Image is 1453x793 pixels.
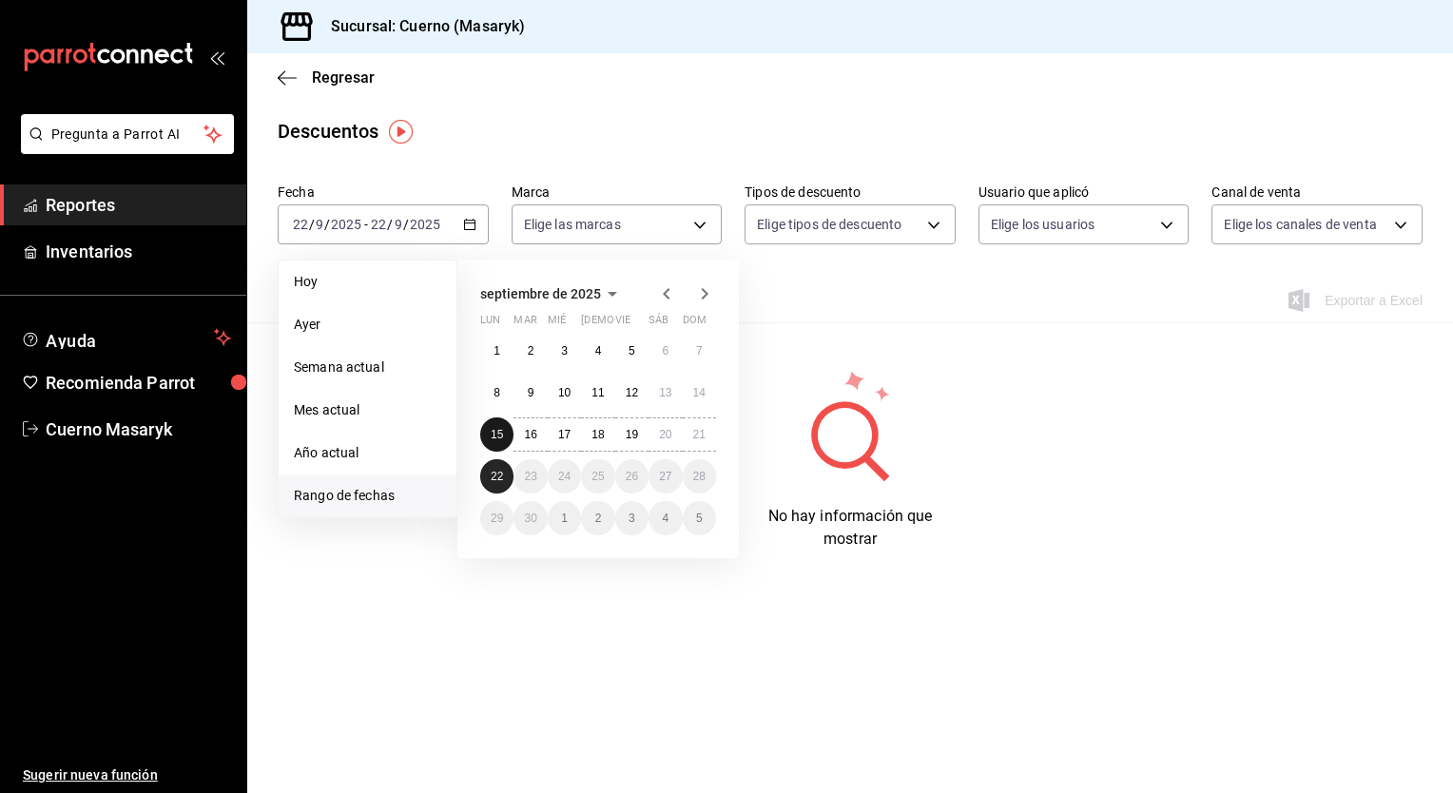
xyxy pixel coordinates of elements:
[581,376,614,410] button: 11 de septiembre de 2025
[513,314,536,334] abbr: martes
[13,138,234,158] a: Pregunta a Parrot AI
[561,344,568,358] abbr: 3 de septiembre de 2025
[292,217,309,232] input: --
[581,417,614,452] button: 18 de septiembre de 2025
[209,49,224,65] button: open_drawer_menu
[581,459,614,493] button: 25 de septiembre de 2025
[294,272,441,292] span: Hoy
[649,334,682,368] button: 6 de septiembre de 2025
[629,512,635,525] abbr: 3 de octubre de 2025
[548,376,581,410] button: 10 de septiembre de 2025
[548,417,581,452] button: 17 de septiembre de 2025
[278,117,378,145] div: Descuentos
[591,428,604,441] abbr: 18 de septiembre de 2025
[513,334,547,368] button: 2 de septiembre de 2025
[581,314,693,334] abbr: jueves
[294,358,441,377] span: Semana actual
[480,334,513,368] button: 1 de septiembre de 2025
[1224,215,1376,234] span: Elige los canales de venta
[480,417,513,452] button: 15 de septiembre de 2025
[394,217,403,232] input: --
[615,417,649,452] button: 19 de septiembre de 2025
[294,486,441,506] span: Rango de fechas
[528,344,534,358] abbr: 2 de septiembre de 2025
[548,314,566,334] abbr: miércoles
[524,428,536,441] abbr: 16 de septiembre de 2025
[662,344,668,358] abbr: 6 de septiembre de 2025
[626,428,638,441] abbr: 19 de septiembre de 2025
[278,68,375,87] button: Regresar
[316,15,525,38] h3: Sucursal: Cuerno (Masaryk)
[1211,185,1423,199] label: Canal de venta
[480,286,601,301] span: septiembre de 2025
[324,217,330,232] span: /
[757,215,901,234] span: Elige tipos de descuento
[558,470,571,483] abbr: 24 de septiembre de 2025
[513,501,547,535] button: 30 de septiembre de 2025
[330,217,362,232] input: ----
[991,215,1095,234] span: Elige los usuarios
[480,282,624,305] button: septiembre de 2025
[21,114,234,154] button: Pregunta a Parrot AI
[524,470,536,483] abbr: 23 de septiembre de 2025
[683,314,707,334] abbr: domingo
[491,470,503,483] abbr: 22 de septiembre de 2025
[491,428,503,441] abbr: 15 de septiembre de 2025
[561,512,568,525] abbr: 1 de octubre de 2025
[629,344,635,358] abbr: 5 de septiembre de 2025
[548,501,581,535] button: 1 de octubre de 2025
[312,68,375,87] span: Regresar
[513,417,547,452] button: 16 de septiembre de 2025
[696,512,703,525] abbr: 5 de octubre de 2025
[494,386,500,399] abbr: 8 de septiembre de 2025
[294,315,441,335] span: Ayer
[548,459,581,493] button: 24 de septiembre de 2025
[389,120,413,144] img: Tooltip marker
[491,512,503,525] abbr: 29 de septiembre de 2025
[615,314,630,334] abbr: viernes
[662,512,668,525] abbr: 4 de octubre de 2025
[649,376,682,410] button: 13 de septiembre de 2025
[46,239,231,264] span: Inventarios
[978,185,1190,199] label: Usuario que aplicó
[513,459,547,493] button: 23 de septiembre de 2025
[768,507,933,548] span: No hay información que mostrar
[745,185,956,199] label: Tipos de descuento
[581,501,614,535] button: 2 de octubre de 2025
[683,417,716,452] button: 21 de septiembre de 2025
[615,501,649,535] button: 3 de octubre de 2025
[278,185,489,199] label: Fecha
[512,185,723,199] label: Marca
[548,334,581,368] button: 3 de septiembre de 2025
[595,512,602,525] abbr: 2 de octubre de 2025
[659,428,671,441] abbr: 20 de septiembre de 2025
[524,512,536,525] abbr: 30 de septiembre de 2025
[494,344,500,358] abbr: 1 de septiembre de 2025
[480,376,513,410] button: 8 de septiembre de 2025
[693,386,706,399] abbr: 14 de septiembre de 2025
[364,217,368,232] span: -
[659,470,671,483] abbr: 27 de septiembre de 2025
[649,314,668,334] abbr: sábado
[46,416,231,442] span: Cuerno Masaryk
[46,326,206,349] span: Ayuda
[696,344,703,358] abbr: 7 de septiembre de 2025
[524,215,621,234] span: Elige las marcas
[294,443,441,463] span: Año actual
[693,470,706,483] abbr: 28 de septiembre de 2025
[683,334,716,368] button: 7 de septiembre de 2025
[480,459,513,493] button: 22 de septiembre de 2025
[649,417,682,452] button: 20 de septiembre de 2025
[480,314,500,334] abbr: lunes
[409,217,441,232] input: ----
[615,376,649,410] button: 12 de septiembre de 2025
[558,386,571,399] abbr: 10 de septiembre de 2025
[480,501,513,535] button: 29 de septiembre de 2025
[683,459,716,493] button: 28 de septiembre de 2025
[591,386,604,399] abbr: 11 de septiembre de 2025
[615,334,649,368] button: 5 de septiembre de 2025
[649,459,682,493] button: 27 de septiembre de 2025
[659,386,671,399] abbr: 13 de septiembre de 2025
[309,217,315,232] span: /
